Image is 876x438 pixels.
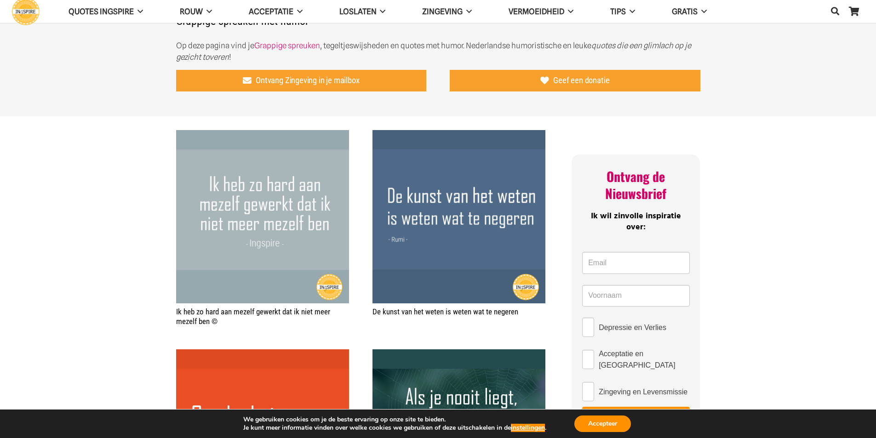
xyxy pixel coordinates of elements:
button: Schrijf me gratis in [582,407,689,426]
span: Zingeving en Levensmissie [599,386,687,398]
span: Depressie en Verlies [599,322,666,333]
a: De kunst van het weten is weten wat te negeren [372,131,545,140]
input: Zingeving en Levensmissie [582,382,594,401]
span: Acceptatie en [GEOGRAPHIC_DATA] [599,348,689,371]
span: Geef een donatie [553,75,609,85]
a: Zoeken [826,0,844,23]
input: Email [582,252,689,274]
a: Geef een donatie [450,70,700,92]
input: Voornaam [582,285,689,307]
a: De kunst van het weten is weten wat te negeren [372,307,518,316]
button: Accepteer [574,415,631,432]
a: Ontvang Zingeving in je mailbox [176,70,427,92]
span: VERMOEIDHEID [509,7,564,16]
a: Quote – Als je nooit liegt, hoef je veel minder te onthouden [372,350,545,359]
span: Acceptatie [249,7,293,16]
a: Ik heb zo hard aan mezelf gewerkt dat ik niet meer mezelf ben © [176,307,330,325]
button: instellingen [511,424,545,432]
span: QUOTES INGSPIRE [69,7,134,16]
input: Acceptatie en [GEOGRAPHIC_DATA] [582,350,594,369]
span: Ontvang Zingeving in je mailbox [256,75,359,85]
a: Oordeel niet, verbaas je slechts [176,350,349,359]
em: quotes die een glimlach op je gezicht toveren [176,41,691,62]
p: We gebruiken cookies om je de beste ervaring op onze site te bieden. [243,415,546,424]
input: Depressie en Verlies [582,318,594,337]
span: Ontvang de Nieuwsbrief [605,167,666,202]
a: Ik heb zo hard aan mezelf gewerkt dat ik niet meer mezelf ben © [176,131,349,140]
span: GRATIS [672,7,698,16]
p: Je kunt meer informatie vinden over welke cookies we gebruiken of deze uitschakelen in de . [243,424,546,432]
span: Zingeving [422,7,463,16]
span: Ik wil zinvolle inspiratie over: [591,210,681,233]
p: Op deze pagina vind je , tegeltjeswijsheden en quotes met humor. Nederlandse humoristische en leu... [176,40,700,63]
a: Grappige spreuken [254,41,320,50]
span: ROUW [180,7,203,16]
span: Loslaten [339,7,377,16]
span: TIPS [610,7,626,16]
img: Spreuk van Rumi: De kunst van het weten is weten wat te negeren | ingspire.nl [372,130,545,303]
